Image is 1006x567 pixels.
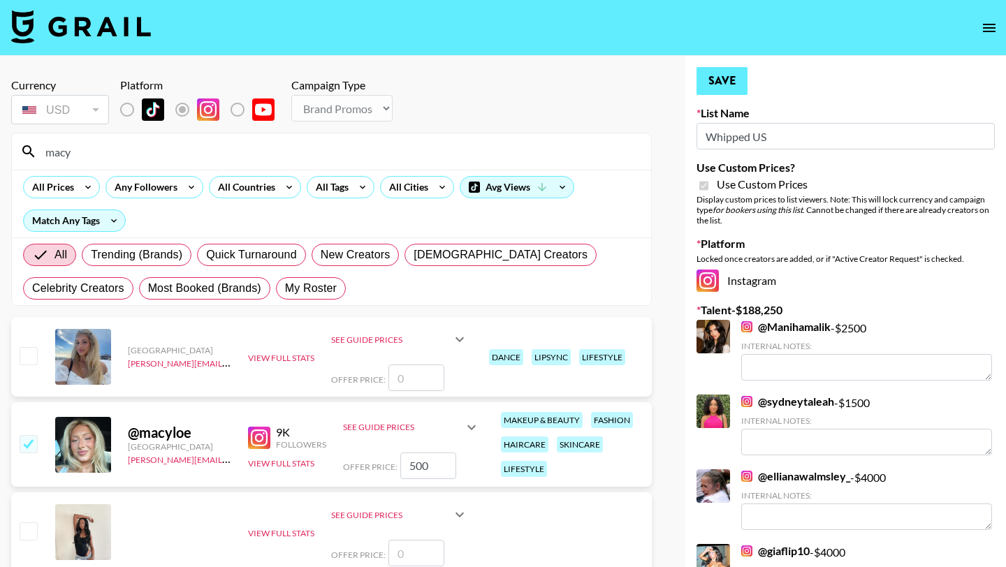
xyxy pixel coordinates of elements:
div: [GEOGRAPHIC_DATA] [128,345,231,355]
a: [PERSON_NAME][EMAIL_ADDRESS][DOMAIN_NAME] [128,355,335,369]
div: dance [489,349,523,365]
label: Talent - $ 188,250 [697,303,995,317]
div: Platform [120,78,286,92]
div: makeup & beauty [501,412,583,428]
span: Celebrity Creators [32,280,124,297]
span: Quick Turnaround [206,246,297,263]
div: Internal Notes: [741,415,992,426]
div: [GEOGRAPHIC_DATA] [128,441,231,452]
div: All Countries [210,177,278,198]
span: Offer Price: [331,550,386,560]
div: See Guide Prices [331,498,468,531]
div: See Guide Prices [331,510,451,520]
div: Any Followers [106,177,180,198]
em: for bookers using this list [713,205,803,215]
button: View Full Stats [248,528,314,538]
div: Instagram [697,270,995,292]
div: Match Any Tags [24,210,125,231]
div: All Tags [307,177,351,198]
div: USD [14,98,106,122]
label: Platform [697,237,995,251]
label: List Name [697,106,995,120]
button: Save [697,67,748,95]
div: Campaign Type [291,78,393,92]
span: Offer Price: [343,462,398,472]
a: [PERSON_NAME][EMAIL_ADDRESS][PERSON_NAME][DOMAIN_NAME] [128,452,401,465]
input: 0 [400,452,456,479]
span: All [54,246,67,263]
label: Use Custom Prices? [697,161,995,175]
a: @Manihamalik [741,320,831,334]
span: Use Custom Prices [717,177,808,191]
div: 9K [276,425,326,439]
input: Search by User Name [37,140,643,163]
img: Instagram [248,427,270,449]
span: New Creators [321,246,391,263]
div: lifestyle [579,349,625,365]
div: haircare [501,436,548,452]
div: All Cities [381,177,431,198]
img: Instagram [741,321,752,332]
button: View Full Stats [248,353,314,363]
input: 0 [388,364,444,391]
div: - $ 4000 [741,469,992,530]
div: Currency [11,78,109,92]
span: Most Booked (Brands) [148,280,261,297]
span: [DEMOGRAPHIC_DATA] Creators [414,246,588,263]
div: Internal Notes: [741,490,992,501]
div: All Prices [24,177,77,198]
div: @ macyloe [128,424,231,441]
div: Display custom prices to list viewers. Note: This will lock currency and campaign type . Cannot b... [697,194,995,226]
div: See Guide Prices [343,411,480,444]
div: lifestyle [501,461,547,477]
a: @ellianawalmsley_ [741,469,850,483]
img: YouTube [252,98,275,121]
div: List locked to Instagram. [120,95,286,124]
div: Followers [276,439,326,450]
img: TikTok [142,98,164,121]
img: Instagram [741,471,752,482]
img: Instagram [741,396,752,407]
div: See Guide Prices [331,323,468,356]
img: Grail Talent [11,10,151,43]
div: Currency is locked to USD [11,92,109,127]
input: 0 [388,540,444,566]
button: open drawer [975,14,1003,42]
span: Trending (Brands) [91,246,182,263]
span: Offer Price: [331,374,386,385]
img: Instagram [197,98,219,121]
div: skincare [557,436,603,452]
div: See Guide Prices [331,334,451,345]
div: See Guide Prices [343,422,463,432]
div: lipsync [532,349,571,365]
img: Instagram [697,270,719,292]
a: @sydneytaleah [741,395,834,408]
div: Avg Views [460,177,574,198]
a: @giaflip10 [741,544,810,558]
div: Internal Notes: [741,341,992,351]
div: - $ 1500 [741,395,992,455]
div: fashion [591,412,633,428]
span: My Roster [285,280,337,297]
img: Instagram [741,545,752,557]
button: View Full Stats [248,458,314,469]
div: Locked once creators are added, or if "Active Creator Request" is checked. [697,253,995,264]
div: - $ 2500 [741,320,992,381]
